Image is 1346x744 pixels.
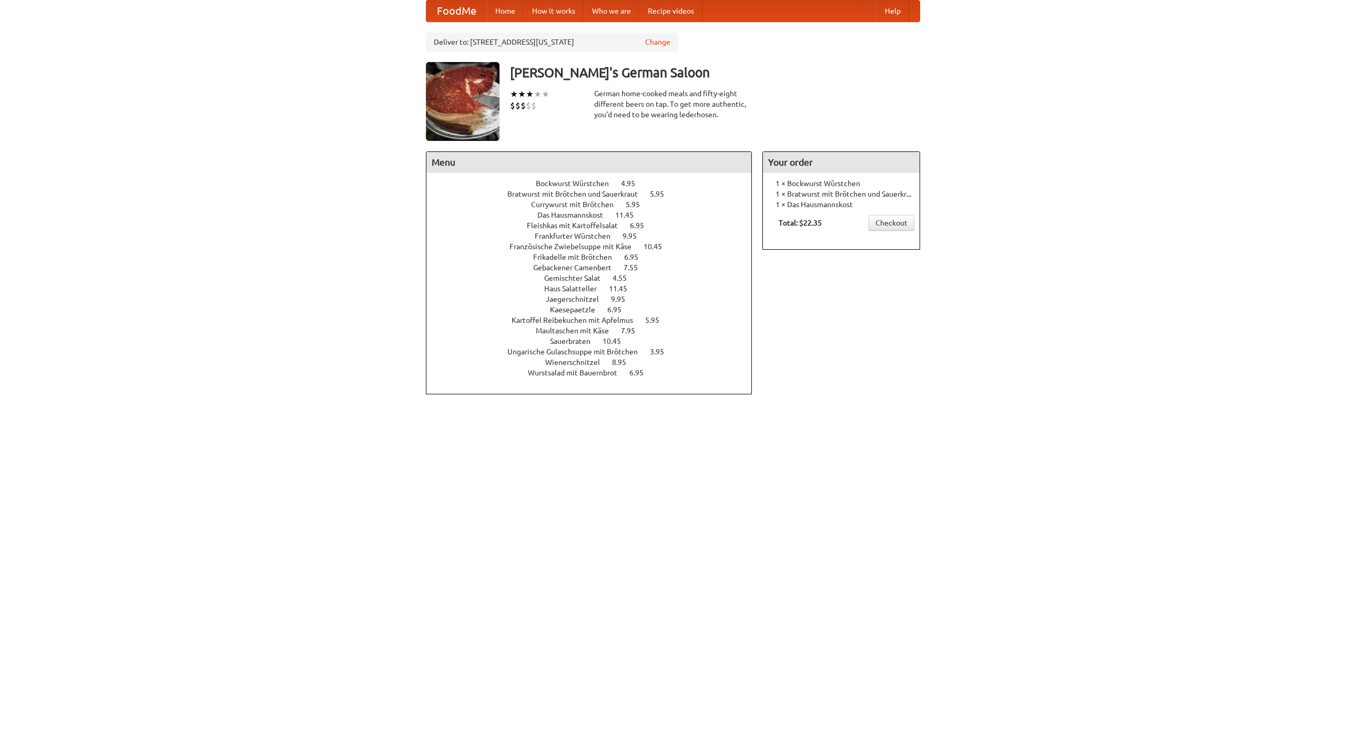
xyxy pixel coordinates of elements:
span: Maultaschen mit Käse [536,327,619,335]
span: 9.95 [611,295,636,303]
a: Currywurst mit Brötchen 5.95 [531,200,659,209]
a: Home [487,1,524,22]
li: ★ [518,88,526,100]
span: 9.95 [623,232,647,240]
li: $ [510,100,515,111]
a: Kartoffel Reibekuchen mit Apfelmus 5.95 [512,316,679,324]
span: Das Hausmannskost [537,211,614,219]
span: 6.95 [630,221,655,230]
a: Maultaschen mit Käse 7.95 [536,327,655,335]
span: 7.95 [621,327,646,335]
span: 10.45 [644,242,672,251]
a: Wienerschnitzel 8.95 [545,358,646,366]
span: Kaesepaetzle [550,305,606,314]
a: Gebackener Camenbert 7.55 [533,263,657,272]
span: 10.45 [603,337,631,345]
li: $ [531,100,536,111]
a: Gemischter Salat 4.55 [544,274,646,282]
span: Wienerschnitzel [545,358,610,366]
a: Bratwurst mit Brötchen und Sauerkraut 5.95 [507,190,684,198]
span: 6.95 [629,369,654,377]
li: $ [526,100,531,111]
li: $ [521,100,526,111]
span: Haus Salatteller [544,284,607,293]
span: 5.95 [626,200,650,209]
span: 11.45 [615,211,644,219]
a: Ungarische Gulaschsuppe mit Brötchen 3.95 [507,348,684,356]
span: Frankfurter Würstchen [535,232,621,240]
span: 6.95 [607,305,632,314]
a: Frankfurter Würstchen 9.95 [535,232,656,240]
span: 8.95 [612,358,637,366]
div: German home-cooked meals and fifty-eight different beers on tap. To get more authentic, you'd nee... [594,88,752,120]
li: ★ [542,88,549,100]
a: Sauerbraten 10.45 [550,337,640,345]
a: Das Hausmannskost 11.45 [537,211,653,219]
span: 5.95 [650,190,675,198]
h4: Your order [763,152,920,173]
span: 11.45 [609,284,638,293]
a: Kaesepaetzle 6.95 [550,305,641,314]
span: 6.95 [624,253,649,261]
span: Bockwurst Würstchen [536,179,619,188]
b: Total: $22.35 [779,219,822,227]
span: Kartoffel Reibekuchen mit Apfelmus [512,316,644,324]
a: Who we are [584,1,639,22]
a: Frikadelle mit Brötchen 6.95 [533,253,658,261]
span: Frikadelle mit Brötchen [533,253,623,261]
span: Jaegerschnitzel [546,295,609,303]
li: ★ [526,88,534,100]
a: Change [645,37,670,47]
span: Gemischter Salat [544,274,611,282]
a: How it works [524,1,584,22]
a: Haus Salatteller 11.45 [544,284,647,293]
span: 3.95 [650,348,675,356]
a: Wurstsalad mit Bauernbrot 6.95 [528,369,663,377]
li: 1 × Das Hausmannskost [768,199,914,210]
span: Ungarische Gulaschsuppe mit Brötchen [507,348,648,356]
a: Recipe videos [639,1,702,22]
h4: Menu [426,152,751,173]
span: 4.55 [613,274,637,282]
a: FoodMe [426,1,487,22]
span: Gebackener Camenbert [533,263,622,272]
li: ★ [510,88,518,100]
li: 1 × Bockwurst Würstchen [768,178,914,189]
li: $ [515,100,521,111]
a: Jaegerschnitzel 9.95 [546,295,645,303]
a: Bockwurst Würstchen 4.95 [536,179,655,188]
h3: [PERSON_NAME]'s German Saloon [510,62,920,83]
li: ★ [534,88,542,100]
a: Französische Zwiebelsuppe mit Käse 10.45 [509,242,681,251]
a: Fleishkas mit Kartoffelsalat 6.95 [527,221,664,230]
span: Französische Zwiebelsuppe mit Käse [509,242,642,251]
img: angular.jpg [426,62,499,141]
span: Sauerbraten [550,337,601,345]
div: Deliver to: [STREET_ADDRESS][US_STATE] [426,33,678,52]
a: Help [876,1,909,22]
span: 4.95 [621,179,646,188]
a: Checkout [869,215,914,231]
span: Fleishkas mit Kartoffelsalat [527,221,628,230]
span: Wurstsalad mit Bauernbrot [528,369,628,377]
span: 7.55 [624,263,648,272]
span: 5.95 [645,316,670,324]
li: 1 × Bratwurst mit Brötchen und Sauerkraut [768,189,914,199]
span: Currywurst mit Brötchen [531,200,624,209]
span: Bratwurst mit Brötchen und Sauerkraut [507,190,648,198]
